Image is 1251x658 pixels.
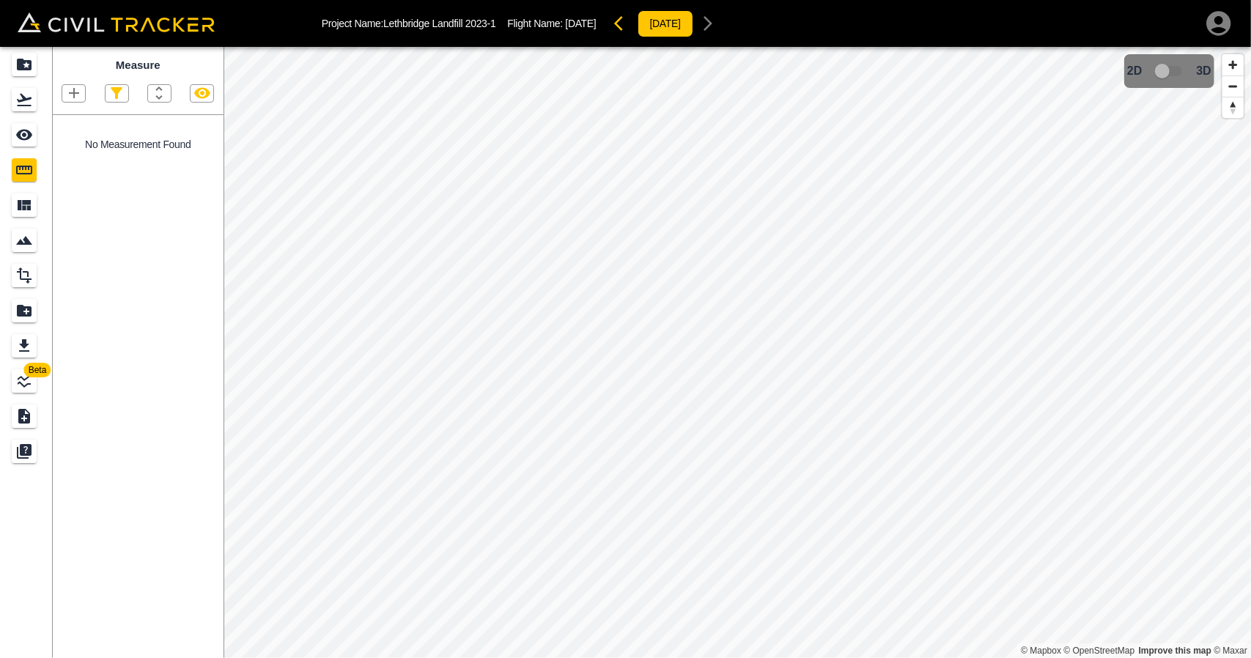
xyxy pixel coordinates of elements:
span: 3D model not uploaded yet [1148,57,1191,85]
button: [DATE] [638,10,693,37]
img: Civil Tracker [18,12,215,33]
a: Mapbox [1021,646,1061,656]
span: [DATE] [565,18,596,29]
button: Reset bearing to north [1222,97,1244,118]
a: Maxar [1214,646,1247,656]
button: Zoom out [1222,75,1244,97]
span: 2D [1127,64,1142,78]
canvas: Map [224,47,1251,658]
button: Zoom in [1222,54,1244,75]
a: OpenStreetMap [1064,646,1135,656]
a: Map feedback [1139,646,1211,656]
span: 3D [1197,64,1211,78]
p: Flight Name: [508,18,597,29]
p: Project Name: Lethbridge Landfill 2023-1 [322,18,496,29]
